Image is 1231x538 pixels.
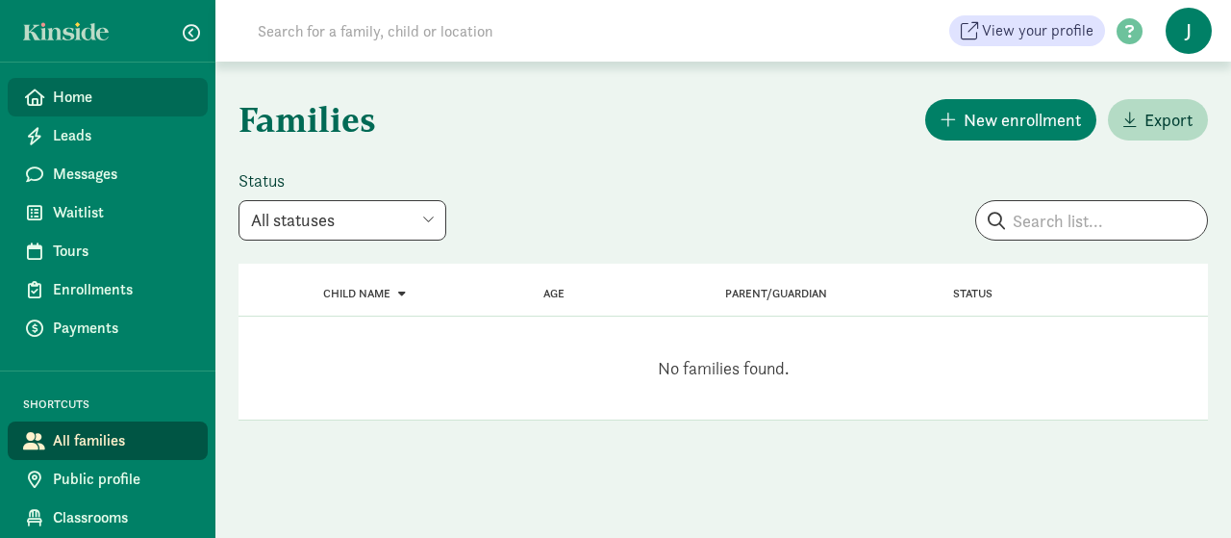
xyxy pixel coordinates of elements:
a: Classrooms [8,499,208,537]
input: Search list... [976,201,1207,240]
span: Child name [323,287,390,300]
span: Tours [53,240,192,263]
span: Payments [53,317,192,340]
span: Leads [53,124,192,147]
a: Parent/Guardian [725,287,827,300]
a: Messages [8,155,208,193]
a: All families [8,422,208,460]
a: Waitlist [8,193,208,232]
a: Child name [323,287,406,300]
a: Payments [8,309,208,347]
span: All families [53,429,192,452]
button: Export [1108,99,1208,141]
span: J [1166,8,1212,54]
input: Search for a family, child or location [246,12,786,50]
span: New enrollment [964,107,1081,133]
span: Home [53,86,192,109]
a: Home [8,78,208,116]
label: Status [239,169,446,192]
span: Export [1144,107,1193,133]
span: Enrollments [53,278,192,301]
a: Public profile [8,460,208,499]
a: Tours [8,232,208,270]
span: Waitlist [53,201,192,224]
span: Messages [53,163,192,186]
span: View your profile [982,19,1093,42]
a: Leads [8,116,208,155]
div: No families found. [239,317,1208,420]
span: Classrooms [53,506,192,529]
a: Enrollments [8,270,208,309]
span: Public profile [53,468,192,491]
button: New enrollment [925,99,1096,141]
a: Age [543,287,565,300]
a: View your profile [949,15,1105,46]
iframe: Chat Widget [1135,446,1231,538]
span: Status [953,287,992,300]
h1: Families [239,85,719,154]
